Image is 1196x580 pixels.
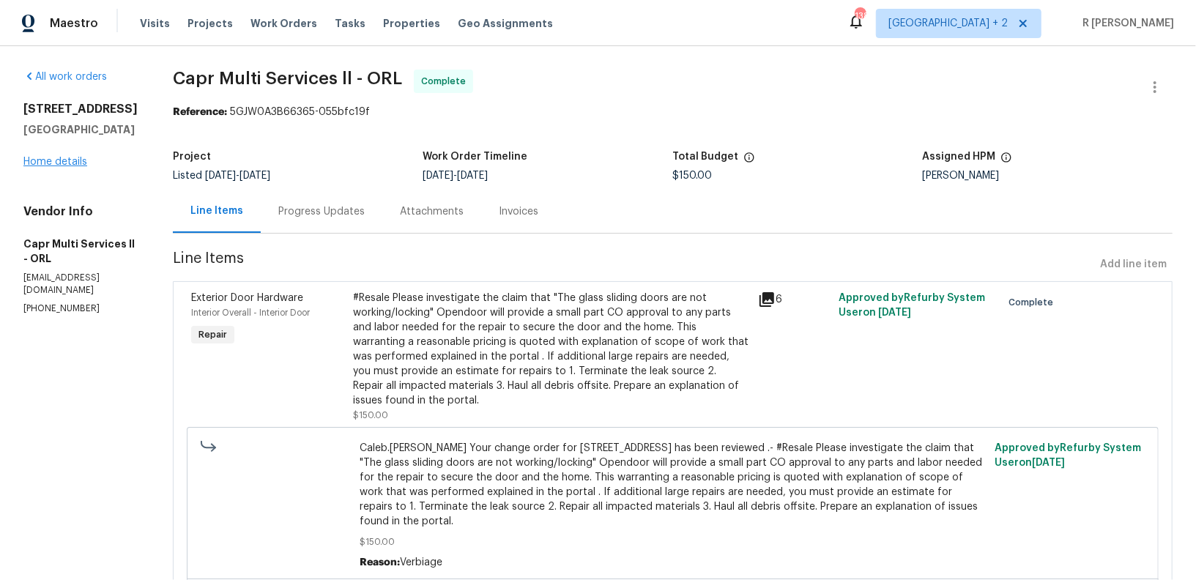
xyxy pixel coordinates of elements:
[23,72,107,82] a: All work orders
[190,204,243,218] div: Line Items
[400,557,442,568] span: Verbiage
[360,441,986,529] span: Caleb.[PERSON_NAME] Your change order for [STREET_ADDRESS] has been reviewed .- #Resale Please in...
[1032,458,1065,468] span: [DATE]
[23,272,138,297] p: [EMAIL_ADDRESS][DOMAIN_NAME]
[457,171,488,181] span: [DATE]
[499,204,538,219] div: Invoices
[173,152,211,162] h5: Project
[839,293,986,318] span: Approved by Refurby System User on
[995,443,1141,468] span: Approved by Refurby System User on
[239,171,270,181] span: [DATE]
[383,16,440,31] span: Properties
[23,122,138,137] h5: [GEOGRAPHIC_DATA]
[673,171,713,181] span: $150.00
[23,237,138,266] h5: Capr Multi Services ll - ORL
[205,171,236,181] span: [DATE]
[173,171,270,181] span: Listed
[187,16,233,31] span: Projects
[23,102,138,116] h2: [STREET_ADDRESS]
[23,302,138,315] p: [PHONE_NUMBER]
[23,157,87,167] a: Home details
[173,70,402,87] span: Capr Multi Services ll - ORL
[923,152,996,162] h5: Assigned HPM
[423,171,453,181] span: [DATE]
[421,74,472,89] span: Complete
[278,204,365,219] div: Progress Updates
[353,411,388,420] span: $150.00
[758,291,831,308] div: 6
[173,251,1094,278] span: Line Items
[250,16,317,31] span: Work Orders
[1009,295,1059,310] span: Complete
[173,105,1173,119] div: 5GJW0A3B66365-055bfc19f
[193,327,233,342] span: Repair
[360,535,986,549] span: $150.00
[1077,16,1174,31] span: R [PERSON_NAME]
[888,16,1008,31] span: [GEOGRAPHIC_DATA] + 2
[353,291,749,408] div: #Resale Please investigate the claim that "The glass sliding doors are not working/locking" Opend...
[423,152,527,162] h5: Work Order Timeline
[335,18,365,29] span: Tasks
[673,152,739,162] h5: Total Budget
[879,308,912,318] span: [DATE]
[191,293,303,303] span: Exterior Door Hardware
[743,152,755,171] span: The total cost of line items that have been proposed by Opendoor. This sum includes line items th...
[173,107,227,117] b: Reference:
[1000,152,1012,171] span: The hpm assigned to this work order.
[458,16,553,31] span: Geo Assignments
[400,204,464,219] div: Attachments
[360,557,400,568] span: Reason:
[205,171,270,181] span: -
[923,171,1173,181] div: [PERSON_NAME]
[50,16,98,31] span: Maestro
[855,9,865,23] div: 138
[23,204,138,219] h4: Vendor Info
[140,16,170,31] span: Visits
[423,171,488,181] span: -
[191,308,310,317] span: Interior Overall - Interior Door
